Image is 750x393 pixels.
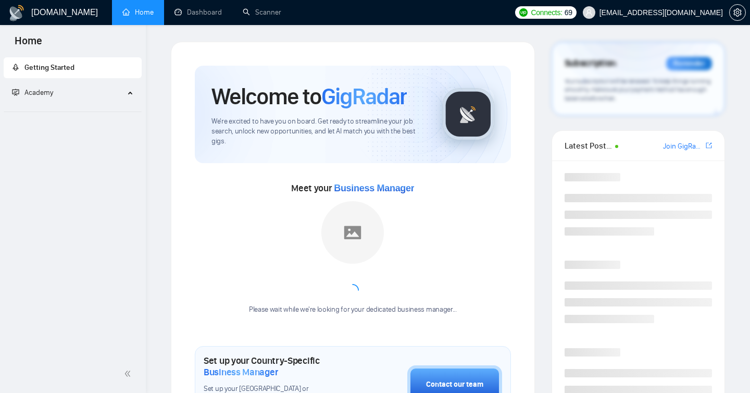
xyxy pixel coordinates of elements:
[565,139,612,152] span: Latest Posts from the GigRadar Community
[24,88,53,97] span: Academy
[24,63,74,72] span: Getting Started
[565,77,711,102] span: Your subscription will be renewed. To keep things running smoothly, make sure your payment method...
[321,82,407,110] span: GigRadar
[12,64,19,71] span: rocket
[291,182,414,194] span: Meet your
[663,141,704,152] a: Join GigRadar Slack Community
[6,33,51,55] span: Home
[519,8,528,17] img: upwork-logo.png
[442,88,494,140] img: gigradar-logo.png
[204,355,355,378] h1: Set up your Country-Specific
[565,7,572,18] span: 69
[531,7,562,18] span: Connects:
[345,283,360,298] span: loading
[666,57,712,70] div: Reminder
[211,82,407,110] h1: Welcome to
[321,201,384,264] img: placeholder.png
[334,183,414,193] span: Business Manager
[585,9,593,16] span: user
[174,8,222,17] a: dashboardDashboard
[8,5,25,21] img: logo
[706,141,712,150] span: export
[729,8,746,17] a: setting
[565,55,616,72] span: Subscription
[211,117,426,146] span: We're excited to have you on board. Get ready to streamline your job search, unlock new opportuni...
[204,366,278,378] span: Business Manager
[729,4,746,21] button: setting
[243,8,281,17] a: searchScanner
[12,88,53,97] span: Academy
[426,379,483,390] div: Contact our team
[124,369,134,379] span: double-left
[243,305,463,315] div: Please wait while we're looking for your dedicated business manager...
[4,57,142,78] li: Getting Started
[12,89,19,96] span: fund-projection-screen
[122,8,154,17] a: homeHome
[4,107,142,114] li: Academy Homepage
[730,8,745,17] span: setting
[706,141,712,151] a: export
